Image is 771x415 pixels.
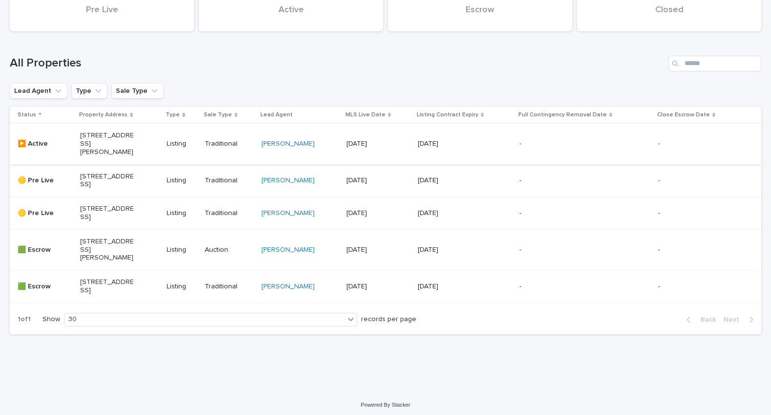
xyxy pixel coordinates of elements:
[418,283,472,291] p: [DATE]
[204,109,232,120] p: Sale Type
[519,246,574,254] p: -
[26,5,177,25] div: Pre Live
[18,176,72,185] p: 🟡 Pre Live
[695,313,716,327] span: Back
[167,176,197,185] p: Listing
[10,164,761,197] tr: 🟡 Pre Live[STREET_ADDRESS]ListingTraditional[PERSON_NAME] [DATE][DATE]--
[405,5,556,25] div: Escrow
[418,209,472,218] p: [DATE]
[18,140,72,148] p: ▶️ Active
[18,246,72,254] p: 🟩 Escrow
[658,209,712,218] p: -
[167,209,197,218] p: Listing
[261,140,315,148] a: [PERSON_NAME]
[167,140,197,148] p: Listing
[10,197,761,230] tr: 🟡 Pre Live[STREET_ADDRESS]ListingTraditional[PERSON_NAME] [DATE][DATE]--
[43,315,60,324] p: Show
[346,246,401,254] p: [DATE]
[80,205,134,221] p: [STREET_ADDRESS]
[346,209,401,218] p: [DATE]
[205,176,254,185] p: Traditional
[10,270,761,303] tr: 🟩 Escrow[STREET_ADDRESS]ListingTraditional[PERSON_NAME] [DATE][DATE]--
[64,314,344,325] div: 30
[205,140,254,148] p: Traditional
[111,83,164,99] button: Sale Type
[80,173,134,189] p: [STREET_ADDRESS]
[205,283,254,291] p: Traditional
[657,109,710,120] p: Close Escrow Date
[80,278,134,295] p: [STREET_ADDRESS]
[658,246,712,254] p: -
[346,283,401,291] p: [DATE]
[519,209,574,218] p: -
[261,176,315,185] a: [PERSON_NAME]
[668,56,761,71] input: Search
[658,283,712,291] p: -
[10,83,67,99] button: Lead Agent
[260,109,293,120] p: Lead Agent
[418,140,472,148] p: [DATE]
[418,176,472,185] p: [DATE]
[345,109,385,120] p: MLS Live Date
[594,5,745,25] div: Closed
[18,109,36,120] p: Status
[205,209,254,218] p: Traditional
[658,176,712,185] p: -
[80,238,134,262] p: [STREET_ADDRESS][PERSON_NAME]
[261,283,315,291] a: [PERSON_NAME]
[679,313,720,327] button: Back
[261,209,315,218] a: [PERSON_NAME]
[10,229,761,270] tr: 🟩 Escrow[STREET_ADDRESS][PERSON_NAME]ListingAuction[PERSON_NAME] [DATE][DATE]--
[18,283,72,291] p: 🟩 Escrow
[658,140,712,148] p: -
[418,246,472,254] p: [DATE]
[80,131,134,156] p: [STREET_ADDRESS][PERSON_NAME]
[361,315,416,324] p: records per page
[10,307,39,331] p: 1 of 1
[167,283,197,291] p: Listing
[346,176,401,185] p: [DATE]
[724,313,745,327] span: Next
[720,313,761,327] button: Next
[167,246,197,254] p: Listing
[519,140,574,148] p: -
[519,176,574,185] p: -
[346,140,401,148] p: [DATE]
[261,246,315,254] a: [PERSON_NAME]
[18,209,72,218] p: 🟡 Pre Live
[71,83,107,99] button: Type
[166,109,180,120] p: Type
[10,56,664,70] h1: All Properties
[518,109,607,120] p: Full Contingency Removal Date
[79,109,128,120] p: Property Address
[215,5,366,25] div: Active
[417,109,478,120] p: Listing Contract Expiry
[361,402,410,408] a: Powered By Stacker
[519,283,574,291] p: -
[205,246,254,254] p: Auction
[10,124,761,164] tr: ▶️ Active[STREET_ADDRESS][PERSON_NAME]ListingTraditional[PERSON_NAME] [DATE][DATE]--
